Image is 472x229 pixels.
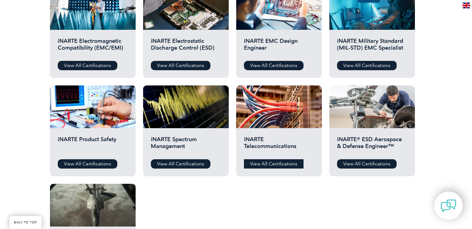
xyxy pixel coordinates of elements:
[244,38,314,56] h2: iNARTE EMC Design Engineer
[244,136,314,155] h2: iNARTE Telecommunications
[151,61,210,70] a: View All Certifications
[58,61,117,70] a: View All Certifications
[58,38,128,56] h2: iNARTE Electromagnetic Compatibility (EMC/EMI)
[244,159,303,168] a: View All Certifications
[9,216,42,229] a: BACK TO TOP
[58,159,117,168] a: View All Certifications
[441,198,456,213] img: contact-chat.png
[244,61,303,70] a: View All Certifications
[462,2,470,8] img: en
[151,38,221,56] h2: iNARTE Electrostatic Discharge Control (ESD)
[337,136,407,155] h2: iNARTE® ESD Aerospace & Defense Engineer™
[337,159,397,168] a: View All Certifications
[337,61,397,70] a: View All Certifications
[151,159,210,168] a: View All Certifications
[58,136,128,155] h2: iNARTE Product Safety
[151,136,221,155] h2: iNARTE Spectrum Management
[337,38,407,56] h2: iNARTE Military Standard (MIL-STD) EMC Specialist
